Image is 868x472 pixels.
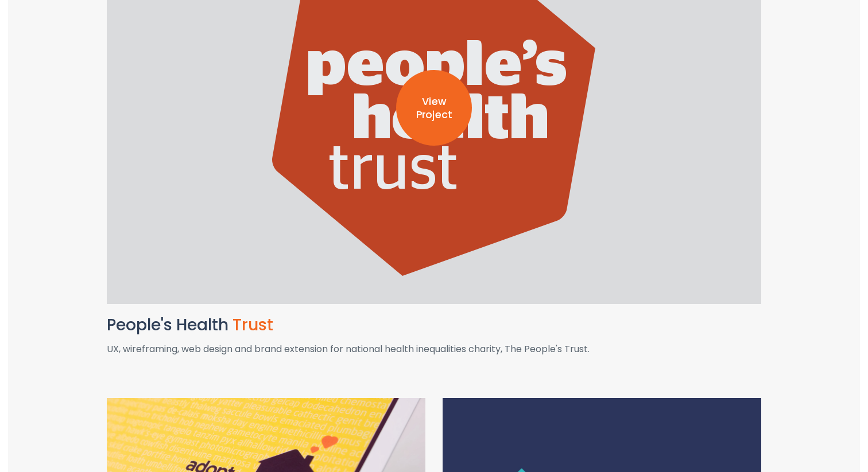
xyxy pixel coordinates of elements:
[107,341,761,358] p: UX, wireframing, web design and brand extension for national health inequalities charity, The Peo...
[107,314,172,336] span: People's
[232,314,273,336] span: Trust
[396,95,472,122] p: View Project
[176,314,228,336] span: Health
[107,317,761,334] h2: People's Health Trust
